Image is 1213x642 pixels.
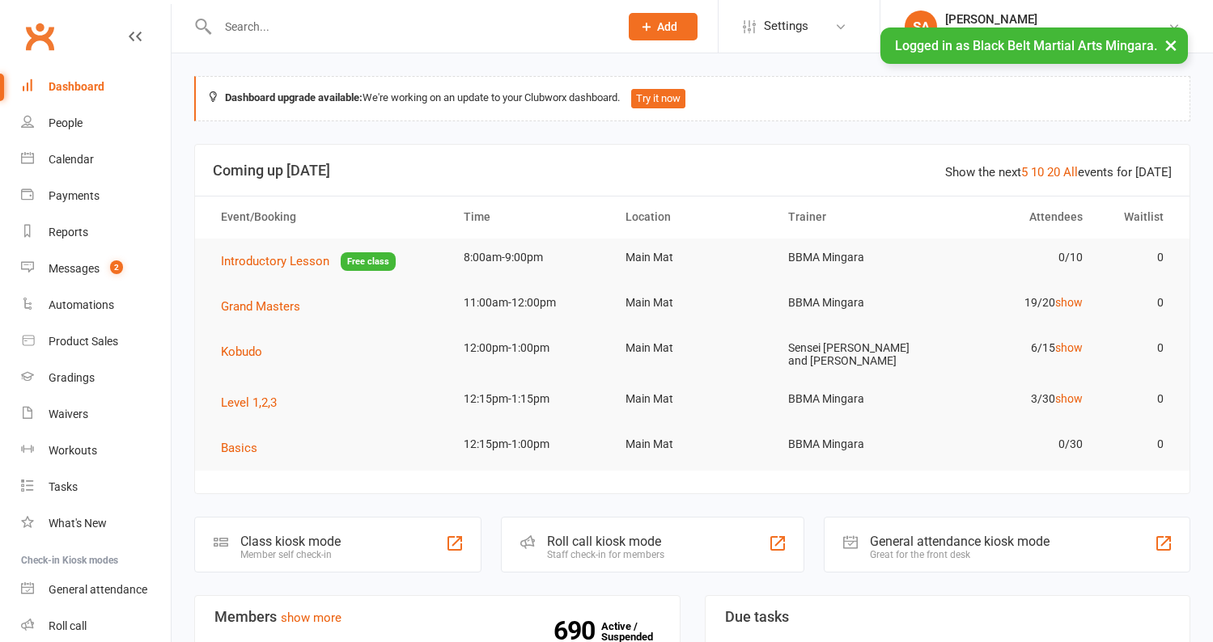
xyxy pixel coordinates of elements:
div: Roll call kiosk mode [547,534,664,549]
a: Reports [21,214,171,251]
td: BBMA Mingara [774,284,935,322]
div: Calendar [49,153,94,166]
td: 12:15pm-1:15pm [449,380,611,418]
a: Automations [21,287,171,323]
div: What's New [49,517,107,530]
div: Waivers [49,408,88,420]
span: Kobudo [221,344,262,359]
button: Introductory LessonFree class [221,251,396,272]
td: 19/20 [935,284,1097,322]
a: 10 [1031,165,1044,180]
div: Gradings [49,371,95,384]
td: 12:00pm-1:00pm [449,329,611,367]
a: Workouts [21,433,171,469]
a: show [1055,341,1083,354]
td: Main Mat [611,239,773,277]
td: 0 [1097,239,1178,277]
button: × [1156,27,1185,62]
a: show more [281,610,341,625]
h3: Due tasks [725,609,1171,625]
h3: Coming up [DATE] [213,163,1172,179]
a: Waivers [21,396,171,433]
button: Kobudo [221,342,274,361]
td: 0 [1097,380,1178,418]
span: Grand Masters [221,299,300,314]
div: Workouts [49,444,97,457]
td: BBMA Mingara [774,380,935,418]
input: Search... [213,15,608,38]
h3: Members [214,609,660,625]
div: Black Belt Martial Arts [GEOGRAPHIC_DATA] [945,27,1168,41]
button: Level 1,2,3 [221,393,288,412]
div: We're working on an update to your Clubworx dashboard. [194,76,1190,121]
th: Time [449,196,611,238]
a: Gradings [21,360,171,396]
td: 6/15 [935,329,1097,367]
td: 0/10 [935,239,1097,277]
button: Basics [221,438,269,458]
td: 11:00am-12:00pm [449,284,611,322]
th: Event/Booking [206,196,449,238]
div: Automations [49,298,114,311]
div: [PERSON_NAME] [945,12,1168,27]
a: Tasks [21,469,171,505]
td: BBMA Mingara [774,239,935,277]
td: 12:15pm-1:00pm [449,425,611,463]
span: Settings [764,8,808,44]
a: show [1055,392,1083,405]
span: Introductory Lesson [221,254,329,268]
td: Main Mat [611,380,773,418]
span: Basics [221,441,257,455]
a: Product Sales [21,323,171,360]
td: 8:00am-9:00pm [449,239,611,277]
a: What's New [21,505,171,542]
td: Main Mat [611,425,773,463]
button: Grand Masters [221,297,312,316]
button: Try it now [631,89,685,108]
th: Waitlist [1097,196,1178,238]
strong: Dashboard upgrade available: [225,91,363,103]
a: People [21,105,171,141]
th: Attendees [935,196,1097,238]
div: SA [905,11,937,43]
a: Messages 2 [21,251,171,287]
div: Tasks [49,480,78,493]
a: General attendance kiosk mode [21,572,171,608]
span: Free class [341,252,396,271]
td: 0 [1097,284,1178,322]
div: General attendance [49,583,147,596]
td: Sensei [PERSON_NAME] and [PERSON_NAME] [774,329,935,380]
td: Main Mat [611,284,773,322]
th: Trainer [774,196,935,238]
td: 3/30 [935,380,1097,418]
a: 5 [1021,165,1028,180]
div: Class kiosk mode [240,534,341,549]
div: Great for the front desk [870,549,1050,560]
div: Roll call [49,619,87,632]
td: Main Mat [611,329,773,367]
div: Dashboard [49,80,104,93]
td: BBMA Mingara [774,425,935,463]
a: All [1063,165,1078,180]
span: 2 [110,260,123,274]
div: Product Sales [49,335,118,348]
td: 0/30 [935,425,1097,463]
td: 0 [1097,329,1178,367]
td: 0 [1097,425,1178,463]
th: Location [611,196,773,238]
a: Dashboard [21,69,171,105]
a: 20 [1047,165,1060,180]
button: Add [629,13,698,40]
div: General attendance kiosk mode [870,534,1050,549]
div: People [49,116,83,129]
a: Calendar [21,141,171,178]
div: Staff check-in for members [547,549,664,560]
a: show [1055,296,1083,309]
span: Logged in as Black Belt Martial Arts Mingara. [895,38,1157,53]
span: Add [657,20,677,33]
a: Payments [21,178,171,214]
div: Member self check-in [240,549,341,560]
div: Reports [49,226,88,239]
span: Level 1,2,3 [221,395,277,410]
a: Clubworx [19,16,60,57]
